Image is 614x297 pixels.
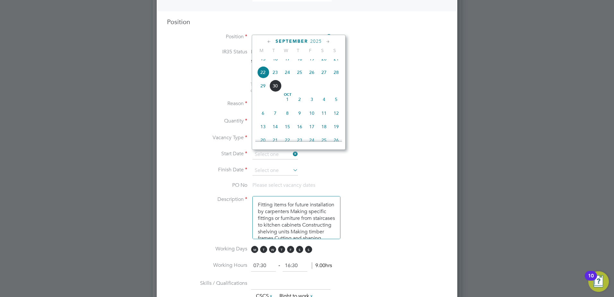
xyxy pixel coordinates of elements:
[268,48,280,53] span: T
[281,134,294,146] span: 22
[330,53,342,65] span: 21
[294,93,306,105] span: 2
[257,66,269,78] span: 22
[306,66,318,78] span: 26
[281,93,294,96] span: Oct
[330,121,342,133] span: 19
[167,18,447,26] h3: Position
[167,246,247,252] label: Working Days
[306,93,318,105] span: 3
[287,246,294,253] span: F
[318,107,330,119] span: 11
[269,80,281,92] span: 30
[167,150,247,157] label: Start Date
[269,246,276,253] span: W
[318,53,330,65] span: 20
[252,32,332,42] input: Search for...
[269,66,281,78] span: 23
[251,260,276,272] input: 08:00
[318,93,330,105] span: 4
[167,100,247,107] label: Reason
[281,93,294,105] span: 1
[294,121,306,133] span: 16
[269,121,281,133] span: 14
[310,39,322,44] span: 2025
[269,107,281,119] span: 7
[306,107,318,119] span: 10
[167,182,247,189] label: PO No
[269,53,281,65] span: 16
[257,107,269,119] span: 6
[330,107,342,119] span: 12
[330,66,342,78] span: 28
[252,182,315,188] span: Please select vacancy dates
[294,53,306,65] span: 18
[167,166,247,173] label: Finish Date
[330,93,342,105] span: 5
[250,81,337,93] span: The status determination for this position can be updated after creating the vacancy
[167,33,247,40] label: Position
[257,80,269,92] span: 29
[330,134,342,146] span: 26
[277,262,281,269] span: ‐
[294,134,306,146] span: 23
[280,48,292,53] span: W
[251,49,276,55] span: Inside IR35
[304,48,316,53] span: F
[306,121,318,133] span: 17
[276,39,308,44] span: September
[588,276,594,284] div: 10
[296,246,303,253] span: S
[251,59,310,63] strong: Status Determination Statement
[257,121,269,133] span: 13
[281,121,294,133] span: 15
[252,150,298,159] input: Select one
[257,134,269,146] span: 20
[251,246,258,253] span: M
[269,134,281,146] span: 21
[167,262,247,269] label: Working Hours
[281,53,294,65] span: 17
[257,53,269,65] span: 15
[281,107,294,119] span: 8
[318,121,330,133] span: 18
[306,134,318,146] span: 24
[281,66,294,78] span: 24
[167,134,247,141] label: Vacancy Type
[316,48,329,53] span: S
[294,66,306,78] span: 25
[260,246,267,253] span: T
[588,271,609,292] button: Open Resource Center, 10 new notifications
[318,134,330,146] span: 25
[312,262,332,269] span: 9.00hrs
[278,246,285,253] span: T
[292,48,304,53] span: T
[252,166,298,175] input: Select one
[318,66,330,78] span: 27
[167,118,247,124] label: Quantity
[329,48,341,53] span: S
[167,280,247,287] label: Skills / Qualifications
[283,260,307,272] input: 17:00
[255,48,268,53] span: M
[167,49,247,55] label: IR35 Status
[294,107,306,119] span: 9
[305,246,312,253] span: S
[167,196,247,203] label: Description
[306,53,318,65] span: 19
